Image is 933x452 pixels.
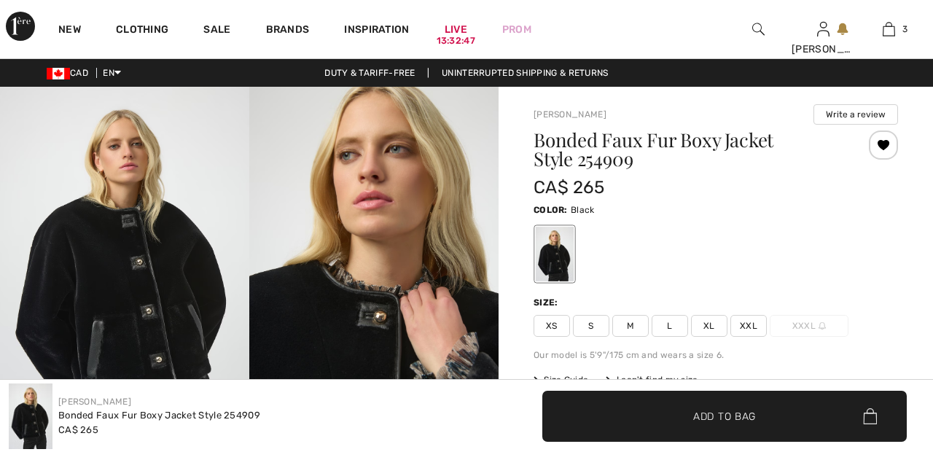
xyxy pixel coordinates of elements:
div: [PERSON_NAME] [792,42,856,57]
div: Our model is 5'9"/175 cm and wears a size 6. [534,348,898,362]
h1: Bonded Faux Fur Boxy Jacket Style 254909 [534,130,838,168]
span: CA$ 265 [58,424,98,435]
img: My Info [817,20,829,38]
div: Black [536,227,574,281]
span: 3 [902,23,907,36]
button: Write a review [813,104,898,125]
span: L [652,315,688,337]
a: New [58,23,81,39]
span: Black [571,205,595,215]
img: Canadian Dollar [47,68,70,79]
img: Bag.svg [863,408,877,424]
span: Color: [534,205,568,215]
a: Sign In [817,22,829,36]
a: Prom [502,22,531,37]
span: Inspiration [344,23,409,39]
a: Clothing [116,23,168,39]
a: [PERSON_NAME] [534,109,606,120]
a: Live13:32:47 [445,22,467,37]
img: search the website [752,20,765,38]
span: XS [534,315,570,337]
img: ring-m.svg [819,322,826,330]
a: Brands [266,23,310,39]
div: Size: [534,296,561,309]
a: Sale [203,23,230,39]
div: 13:32:47 [437,34,475,48]
span: Help [31,10,61,23]
a: 3 [856,20,921,38]
button: Add to Bag [542,391,907,442]
span: CA$ 265 [534,177,604,198]
span: M [612,315,649,337]
div: I can't find my size [606,373,698,386]
div: Bonded Faux Fur Boxy Jacket Style 254909 [58,408,260,423]
img: My Bag [883,20,895,38]
span: EN [103,68,121,78]
span: Add to Bag [693,408,756,424]
span: CAD [47,68,94,78]
span: XXL [730,315,767,337]
span: S [573,315,609,337]
span: XL [691,315,727,337]
a: [PERSON_NAME] [58,397,131,407]
span: XXXL [770,315,848,337]
img: Bonded Faux Fur Boxy Jacket Style 254909 [9,383,52,449]
span: Size Guide [534,373,588,386]
img: 1ère Avenue [6,12,35,41]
